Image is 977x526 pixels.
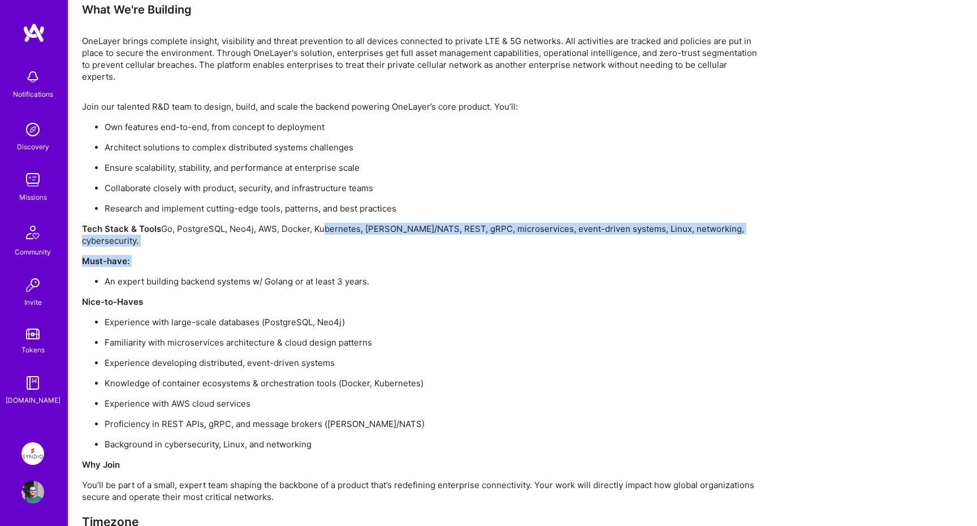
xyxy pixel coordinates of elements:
img: Invite [21,274,44,296]
p: Proficiency in REST APIs, gRPC, and message brokers ([PERSON_NAME]/NATS) [105,418,760,430]
div: Community [15,246,51,258]
div: Discovery [17,141,49,153]
strong: Must-have: [82,256,129,266]
img: Syndio: CCA Workflow Orchestration Migration [21,442,44,465]
p: Research and implement cutting-edge tools, patterns, and best practices [105,202,760,214]
p: Go, PostgreSQL, Neo4j, AWS, Docker, Kubernetes, [PERSON_NAME]/NATS, REST, gRPC, microservices, ev... [82,223,760,247]
div: Tokens [21,344,45,356]
strong: Nice-to-Haves [82,296,143,307]
p: Collaborate closely with product, security, and infrastructure teams [105,182,760,194]
p: Experience with large-scale databases (PostgreSQL, Neo4j) [105,316,760,328]
img: tokens [26,329,40,339]
strong: Why Join [82,459,120,470]
img: Community [19,219,46,246]
p: Background in cybersecurity, Linux, and networking [105,438,760,450]
p: Architect solutions to complex distributed systems challenges [105,141,760,153]
div: [DOMAIN_NAME] [6,394,60,406]
img: teamwork [21,169,44,191]
p: Ensure scalability, stability, and performance at enterprise scale [105,162,760,174]
p: Experience with AWS cloud services [105,398,760,409]
img: guide book [21,372,44,394]
strong: Tech Stack & Tools [82,223,161,234]
div: What We're Building [82,2,760,17]
p: Knowledge of container ecosystems & orchestration tools (Docker, Kubernetes) [105,377,760,389]
img: bell [21,66,44,88]
p: OneLayer brings complete insight, visibility and threat prevention to all devices connected to pr... [82,35,760,83]
div: Invite [24,296,42,308]
p: Own features end-to-end, from concept to deployment [105,121,760,133]
img: logo [23,23,45,43]
p: You’ll be part of a small, expert team shaping the backbone of a product that’s redefining enterp... [82,479,760,503]
img: discovery [21,118,44,141]
p: Familiarity with microservices architecture & cloud design patterns [105,337,760,348]
p: Join our talented R&D team to design, build, and scale the backend powering OneLayer’s core produ... [82,101,760,113]
a: Syndio: CCA Workflow Orchestration Migration [19,442,47,465]
img: User Avatar [21,481,44,503]
p: An expert building backend systems w/ Golang or at least 3 years. [105,275,760,287]
div: Missions [19,191,47,203]
p: Experience developing distributed, event-driven systems [105,357,760,369]
div: Notifications [13,88,53,100]
a: User Avatar [19,481,47,503]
